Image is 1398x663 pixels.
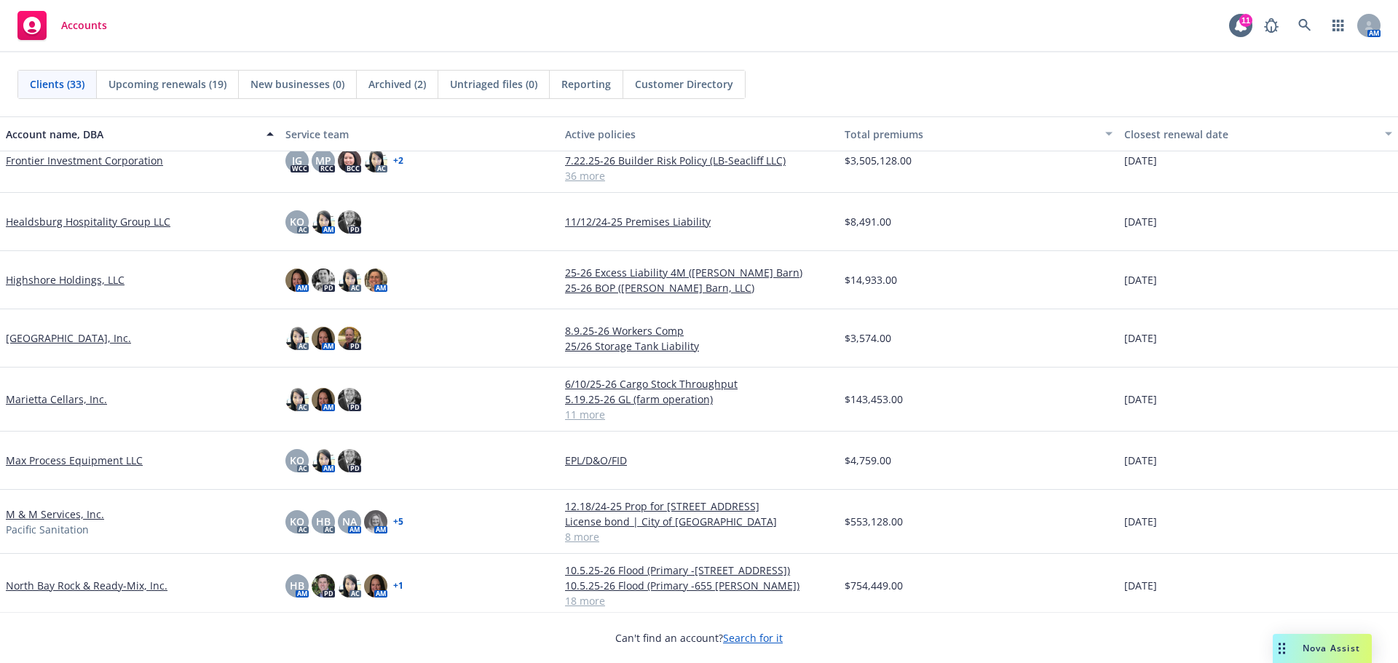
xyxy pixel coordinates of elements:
a: Max Process Equipment LLC [6,453,143,468]
a: 8.9.25-26 Workers Comp [565,323,833,338]
a: Switch app [1324,11,1353,40]
img: photo [364,149,387,172]
span: [DATE] [1124,453,1157,468]
a: 11 more [565,407,833,422]
span: JG [292,153,302,168]
span: [DATE] [1124,272,1157,287]
div: Account name, DBA [6,127,258,142]
span: [DATE] [1124,153,1157,168]
img: photo [338,574,361,598]
span: Archived (2) [368,76,426,92]
img: photo [285,327,309,350]
a: 10.5.25-26 Flood (Primary -655 [PERSON_NAME]) [565,578,833,593]
img: photo [338,210,361,234]
button: Nova Assist [1273,634,1372,663]
div: Service team [285,127,553,142]
a: EPL/D&O/FID [565,453,833,468]
img: photo [364,510,387,533]
img: photo [312,574,335,598]
a: + 2 [393,156,403,165]
span: Can't find an account? [615,630,783,646]
img: photo [312,388,335,411]
a: M & M Services, Inc. [6,507,104,522]
a: + 1 [393,581,403,590]
span: MP [315,153,331,168]
img: photo [312,269,335,292]
img: photo [312,327,335,350]
a: Highshore Holdings, LLC [6,272,125,287]
img: photo [338,269,361,292]
div: Closest renewal date [1124,127,1376,142]
span: Customer Directory [635,76,733,92]
a: Frontier Investment Corporation [6,153,163,168]
div: Active policies [565,127,833,142]
span: [DATE] [1124,578,1157,593]
span: [DATE] [1124,330,1157,346]
span: Clients (33) [30,76,84,92]
a: 10.5.25-26 Flood (Primary -[STREET_ADDRESS]) [565,563,833,578]
a: 5.19.25-26 GL (farm operation) [565,392,833,407]
a: Report a Bug [1257,11,1286,40]
span: [DATE] [1124,214,1157,229]
div: Drag to move [1273,634,1291,663]
span: KO [290,514,304,529]
button: Closest renewal date [1118,116,1398,151]
span: NA [342,514,357,529]
img: photo [338,449,361,472]
span: $4,759.00 [845,453,891,468]
span: [DATE] [1124,392,1157,407]
span: Untriaged files (0) [450,76,537,92]
a: Search for it [723,631,783,645]
img: photo [364,269,387,292]
span: Pacific Sanitation [6,522,89,537]
a: 8 more [565,529,833,544]
img: photo [312,449,335,472]
span: $553,128.00 [845,514,903,529]
button: Active policies [559,116,839,151]
a: 25-26 Excess Liability 4M ([PERSON_NAME] Barn) [565,265,833,280]
a: Search [1290,11,1319,40]
span: HB [290,578,304,593]
a: 7.22.25-26 Builder Risk Policy (LB-Seacliff LLC) [565,153,833,168]
span: Nova Assist [1303,642,1360,654]
a: Accounts [12,5,113,46]
a: + 5 [393,517,403,526]
span: $754,449.00 [845,578,903,593]
a: North Bay Rock & Ready-Mix, Inc. [6,578,167,593]
button: Total premiums [839,116,1118,151]
a: 6/10/25-26 Cargo Stock Throughput [565,376,833,392]
a: [GEOGRAPHIC_DATA], Inc. [6,330,131,346]
span: $143,453.00 [845,392,903,407]
span: KO [290,453,304,468]
img: photo [338,327,361,350]
img: photo [338,149,361,172]
a: 25/26 Storage Tank Liability [565,338,833,354]
span: $8,491.00 [845,214,891,229]
div: 11 [1239,14,1252,27]
span: HB [316,514,331,529]
span: [DATE] [1124,514,1157,529]
span: KO [290,214,304,229]
span: Reporting [561,76,611,92]
img: photo [285,269,309,292]
img: photo [338,388,361,411]
span: Upcoming renewals (19) [108,76,226,92]
span: $3,505,128.00 [845,153,912,168]
a: Healdsburg Hospitality Group LLC [6,214,170,229]
div: Total premiums [845,127,1097,142]
a: License bond | City of [GEOGRAPHIC_DATA] [565,514,833,529]
span: $3,574.00 [845,330,891,346]
span: New businesses (0) [250,76,344,92]
span: Accounts [61,20,107,31]
a: 25-26 BOP ([PERSON_NAME] Barn, LLC) [565,280,833,295]
span: $14,933.00 [845,272,897,287]
a: 36 more [565,168,833,183]
img: photo [285,388,309,411]
a: 18 more [565,593,833,608]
